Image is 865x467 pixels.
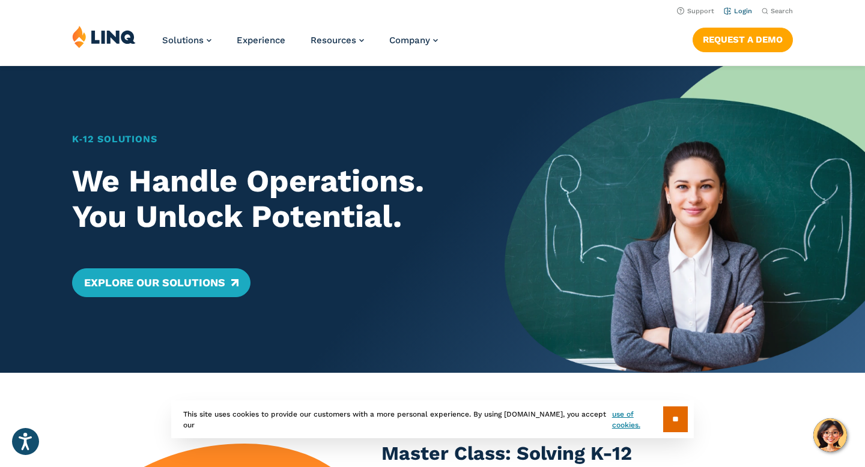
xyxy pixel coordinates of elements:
[72,163,469,235] h2: We Handle Operations. You Unlock Potential.
[693,28,793,52] a: Request a Demo
[762,7,793,16] button: Open Search Bar
[677,7,714,15] a: Support
[72,25,136,48] img: LINQ | K‑12 Software
[389,35,438,46] a: Company
[693,25,793,52] nav: Button Navigation
[162,35,211,46] a: Solutions
[311,35,356,46] span: Resources
[771,7,793,15] span: Search
[162,35,204,46] span: Solutions
[505,66,865,373] img: Home Banner
[171,400,694,438] div: This site uses cookies to provide our customers with a more personal experience. By using [DOMAIN...
[612,409,663,430] a: use of cookies.
[162,25,438,65] nav: Primary Navigation
[813,418,847,452] button: Hello, have a question? Let’s chat.
[237,35,285,46] a: Experience
[72,132,469,146] h1: K‑12 Solutions
[389,35,430,46] span: Company
[72,268,250,297] a: Explore Our Solutions
[311,35,364,46] a: Resources
[724,7,752,15] a: Login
